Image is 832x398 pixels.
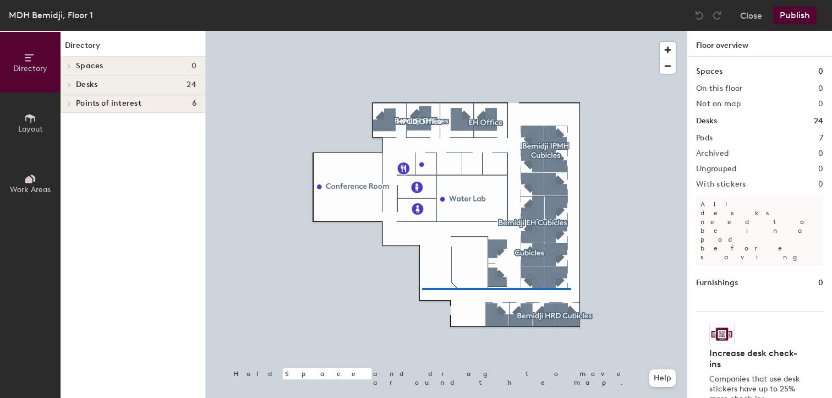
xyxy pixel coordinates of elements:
[76,62,103,70] span: Spaces
[696,134,713,143] h2: Pods
[819,134,823,143] h2: 7
[696,180,746,189] h2: With stickers
[10,185,51,194] span: Work Areas
[818,66,823,78] h1: 0
[818,165,823,173] h2: 0
[687,31,832,57] h1: Floor overview
[773,7,817,24] button: Publish
[709,325,735,344] img: Sticker logo
[696,66,722,78] h1: Spaces
[818,84,823,93] h2: 0
[696,277,738,289] h1: Furnishings
[13,64,47,73] span: Directory
[818,100,823,108] h2: 0
[76,99,141,108] span: Points of interest
[818,277,823,289] h1: 0
[818,180,823,189] h2: 0
[696,100,741,108] h2: Not on map
[696,165,737,173] h2: Ungrouped
[818,149,823,158] h2: 0
[694,10,705,21] img: Undo
[76,80,97,89] span: Desks
[696,84,743,93] h2: On this floor
[191,62,196,70] span: 0
[696,195,823,266] p: All desks need to be in a pod before saving
[696,115,717,127] h1: Desks
[740,7,762,24] button: Close
[9,8,93,22] div: MDH Bemidji, Floor 1
[61,40,205,57] h1: Directory
[711,10,722,21] img: Redo
[649,369,676,387] button: Help
[709,348,803,370] h4: Increase desk check-ins
[192,99,196,108] span: 6
[18,124,43,134] span: Layout
[814,115,823,127] h1: 24
[187,80,196,89] span: 24
[696,149,729,158] h2: Archived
